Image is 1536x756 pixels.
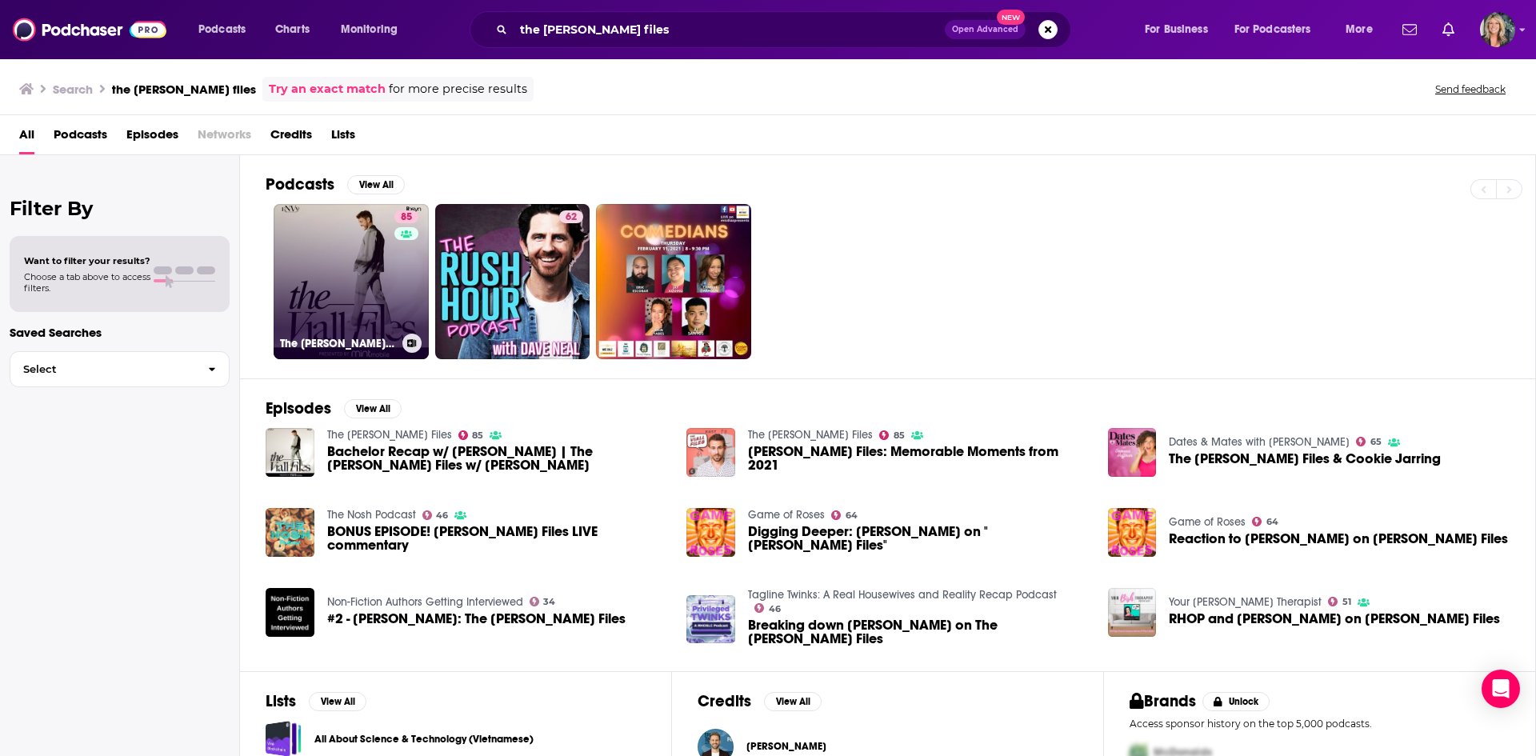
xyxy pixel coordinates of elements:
[266,398,331,418] h2: Episodes
[1169,452,1441,466] span: The [PERSON_NAME] Files & Cookie Jarring
[686,595,735,644] a: Breaking down Meredith on The Viall Files
[952,26,1018,34] span: Open Advanced
[198,122,251,154] span: Networks
[24,271,150,294] span: Choose a tab above to access filters.
[436,512,448,519] span: 46
[748,588,1057,602] a: Tagline Twinks: A Real Housewives and Reality Recap Podcast
[269,80,386,98] a: Try an exact match
[1328,597,1351,606] a: 51
[458,430,484,440] a: 85
[435,204,590,359] a: 62
[879,430,905,440] a: 85
[1436,16,1461,43] a: Show notifications dropdown
[748,525,1089,552] span: Digging Deeper: [PERSON_NAME] on "[PERSON_NAME] Files"
[846,512,858,519] span: 64
[698,691,751,711] h2: Credits
[274,204,429,359] a: 85The [PERSON_NAME] Files
[266,588,314,637] img: #2 - Susan Cain: The Viall Files
[112,82,256,97] h3: the [PERSON_NAME] files
[1480,12,1515,47] span: Logged in as lisa.beech
[327,428,452,442] a: The Viall Files
[10,364,195,374] span: Select
[746,740,826,753] span: [PERSON_NAME]
[10,351,230,387] button: Select
[126,122,178,154] a: Episodes
[1480,12,1515,47] button: Show profile menu
[748,618,1089,646] a: Breaking down Meredith on The Viall Files
[1169,532,1508,546] span: Reaction to [PERSON_NAME] on [PERSON_NAME] Files
[1169,612,1500,626] span: RHOP and [PERSON_NAME] on [PERSON_NAME] Files
[266,398,402,418] a: EpisodesView All
[327,612,626,626] span: #2 - [PERSON_NAME]: The [PERSON_NAME] Files
[330,17,418,42] button: open menu
[1169,515,1246,529] a: Game of Roses
[1482,670,1520,708] div: Open Intercom Messenger
[945,20,1026,39] button: Open AdvancedNew
[270,122,312,154] a: Credits
[1169,435,1350,449] a: Dates & Mates with Damona Hoffman
[1130,691,1196,711] h2: Brands
[327,445,668,472] span: Bachelor Recap w/ [PERSON_NAME] | The [PERSON_NAME] Files w/ [PERSON_NAME]
[53,82,93,97] h3: Search
[10,325,230,340] p: Saved Searches
[198,18,246,41] span: Podcasts
[1346,18,1373,41] span: More
[769,606,781,613] span: 46
[1370,438,1382,446] span: 65
[686,508,735,557] img: Digging Deeper: Victoria Fuller on "Viall Files"
[514,17,945,42] input: Search podcasts, credits, & more...
[309,692,366,711] button: View All
[266,508,314,557] img: BONUS EPISODE! Viall Files LIVE commentary
[1169,595,1322,609] a: Your Bish Therapist
[748,428,873,442] a: The Viall Files
[894,432,905,439] span: 85
[1396,16,1423,43] a: Show notifications dropdown
[472,432,483,439] span: 85
[1169,452,1441,466] a: The Viall Files & Cookie Jarring
[266,174,334,194] h2: Podcasts
[280,337,396,350] h3: The [PERSON_NAME] Files
[764,692,822,711] button: View All
[1134,17,1228,42] button: open menu
[1252,517,1278,526] a: 64
[997,10,1026,25] span: New
[1202,692,1270,711] button: Unlock
[831,510,858,520] a: 64
[422,510,449,520] a: 46
[559,210,583,223] a: 62
[401,210,412,226] span: 85
[24,255,150,266] span: Want to filter your results?
[1430,82,1510,96] button: Send feedback
[389,80,527,98] span: for more precise results
[543,598,555,606] span: 34
[347,175,405,194] button: View All
[485,11,1086,48] div: Search podcasts, credits, & more...
[686,428,735,477] img: Viall Files: Memorable Moments from 2021
[1334,17,1393,42] button: open menu
[394,210,418,223] a: 85
[530,597,556,606] a: 34
[746,740,826,753] a: Nick Viall
[1266,518,1278,526] span: 64
[331,122,355,154] a: Lists
[327,445,668,472] a: Bachelor Recap w/ Ariana Madix | The Viall Files w/ Nick Viall
[266,174,405,194] a: PodcastsView All
[266,428,314,477] a: Bachelor Recap w/ Ariana Madix | The Viall Files w/ Nick Viall
[19,122,34,154] span: All
[327,508,416,522] a: The Nosh Podcast
[344,399,402,418] button: View All
[1356,437,1382,446] a: 65
[1234,18,1311,41] span: For Podcasters
[1108,508,1157,557] img: Reaction to Reality Steve on Viall Files
[748,618,1089,646] span: Breaking down [PERSON_NAME] on The [PERSON_NAME] Files
[13,14,166,45] img: Podchaser - Follow, Share and Rate Podcasts
[327,595,523,609] a: Non-Fiction Authors Getting Interviewed
[187,17,266,42] button: open menu
[327,525,668,552] a: BONUS EPISODE! Viall Files LIVE commentary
